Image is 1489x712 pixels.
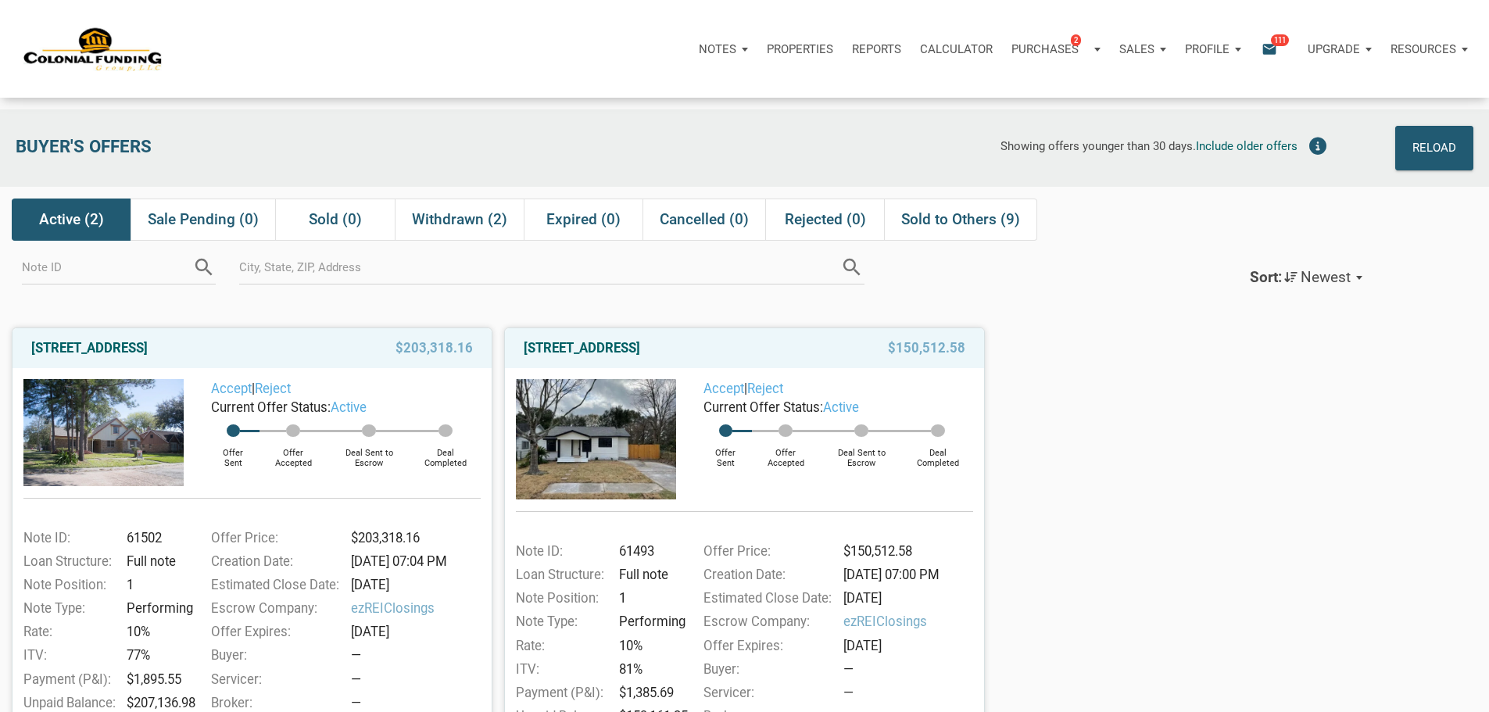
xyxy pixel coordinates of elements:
a: Accept [703,381,744,396]
div: Withdrawn (2) [395,199,524,241]
div: Sold (0) [275,199,394,241]
span: Expired (0) [546,210,621,229]
div: Estimated Close Date: [203,575,346,595]
div: [DATE] 07:04 PM [345,552,489,571]
div: Payment (P&I): [508,683,614,703]
input: Note ID [22,249,192,284]
span: $203,318.16 [396,338,473,357]
p: Upgrade [1308,42,1360,56]
p: Resources [1391,42,1456,56]
div: Servicer: [696,683,839,703]
p: Calculator [920,42,993,56]
div: $150,512.58 [838,542,981,561]
div: 10% [121,622,191,642]
div: Full note [614,565,684,585]
div: $1,895.55 [121,670,191,689]
span: $150,512.58 [888,338,965,357]
span: Current Offer Status: [703,399,823,415]
div: 61493 [614,542,684,561]
div: Note Type: [508,612,614,631]
span: Cancelled (0) [660,210,749,229]
div: — [351,670,489,689]
div: Escrow Company: [203,599,346,618]
input: City, State, ZIP, Address [239,249,841,284]
span: Sold (0) [309,210,362,229]
div: Payment (P&I): [16,670,121,689]
div: Offer Accepted [260,437,328,468]
div: Offer Sent [700,437,752,468]
div: Expired (0) [524,199,642,241]
div: [DATE] [838,636,981,656]
span: Sale Pending (0) [148,210,259,229]
div: Active (2) [12,199,131,241]
i: email [1260,40,1279,58]
div: 1 [614,589,684,608]
span: Withdrawn (2) [412,210,507,229]
i: search [192,256,216,279]
span: Sold to Others (9) [901,210,1020,229]
img: NoteUnlimited [23,26,163,73]
div: 61502 [121,528,191,548]
div: Offer Accepted [752,437,820,468]
button: Sales [1110,26,1176,73]
button: Resources [1381,26,1477,73]
div: ITV: [508,660,614,679]
div: — [843,683,981,703]
div: Reload [1412,135,1456,161]
span: ezREIClosings [843,612,981,631]
a: [STREET_ADDRESS] [31,338,148,357]
button: Sort:Newest [1233,256,1379,299]
span: | [703,381,783,396]
span: Current Offer Status: [211,399,331,415]
div: Rate: [508,636,614,656]
div: Loan Structure: [16,552,121,571]
p: Properties [767,42,833,56]
div: Offer Sent [207,437,260,468]
div: Note ID: [508,542,614,561]
div: Rate: [16,622,121,642]
div: Deal Completed [411,437,481,468]
span: | [211,381,291,396]
div: — [351,646,489,665]
button: Reports [843,26,911,73]
button: email111 [1250,26,1298,73]
span: Include older offers [1196,139,1298,153]
p: Profile [1185,42,1229,56]
div: Performing [614,612,684,631]
div: — [843,660,981,679]
div: [DATE] [345,575,489,595]
div: Deal Sent to Escrow [328,437,411,468]
div: ITV: [16,646,121,665]
div: Creation Date: [203,552,346,571]
a: [STREET_ADDRESS] [524,338,640,357]
a: Properties [757,26,843,73]
button: Notes [689,26,757,73]
p: Reports [852,42,901,56]
div: 1 [121,575,191,595]
div: Cancelled (0) [642,199,765,241]
div: [DATE] [838,589,981,608]
button: Upgrade [1298,26,1381,73]
div: Offer Price: [203,528,346,548]
button: Profile [1176,26,1251,73]
div: Buyer's Offers [8,126,450,170]
div: Full note [121,552,191,571]
span: 111 [1271,34,1289,46]
span: Active (2) [39,210,104,229]
div: Note Position: [16,575,121,595]
button: Purchases2 [1002,26,1110,73]
div: [DATE] [345,622,489,642]
div: Sale Pending (0) [131,199,275,241]
div: 77% [121,646,191,665]
div: Performing [121,599,191,618]
span: 2 [1071,34,1081,46]
div: Sort: [1250,268,1282,286]
span: Newest [1301,268,1351,286]
button: Reload [1395,126,1473,170]
div: Buyer: [203,646,346,665]
div: [DATE] 07:00 PM [838,565,981,585]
